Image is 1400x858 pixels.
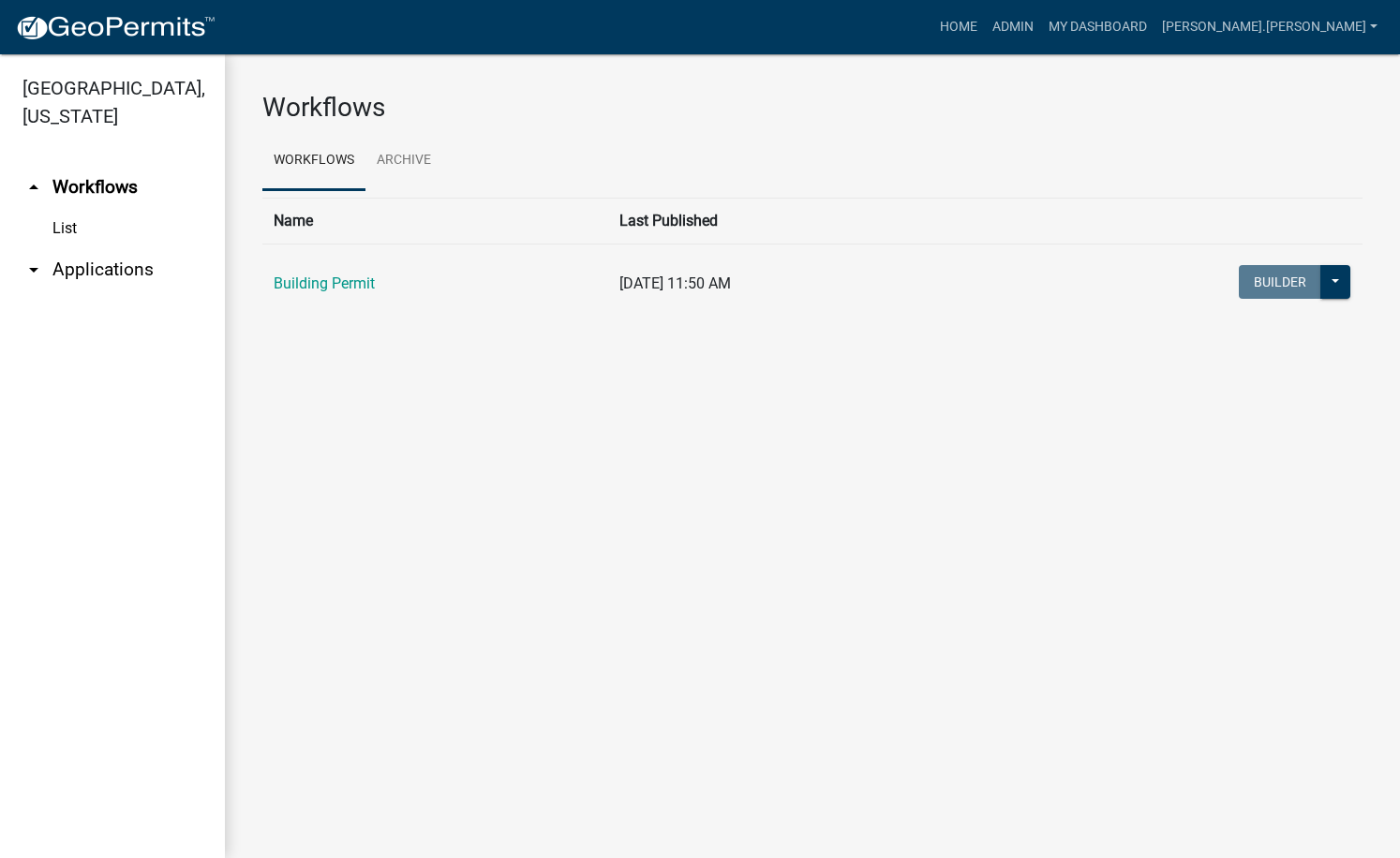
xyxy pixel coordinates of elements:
span: [DATE] 11:50 AM [619,274,731,292]
i: arrow_drop_down [22,259,45,281]
a: Workflows [262,131,365,191]
a: Archive [365,131,442,191]
th: Name [262,198,608,244]
h3: Workflows [262,92,1363,124]
a: My Dashboard [1041,9,1154,45]
th: Last Published [608,198,983,244]
a: Admin [985,9,1041,45]
a: Building Permit [274,274,375,292]
i: arrow_drop_up [22,176,45,199]
a: Home [932,9,985,45]
button: Builder [1239,265,1321,299]
a: [PERSON_NAME].[PERSON_NAME] [1154,9,1385,45]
